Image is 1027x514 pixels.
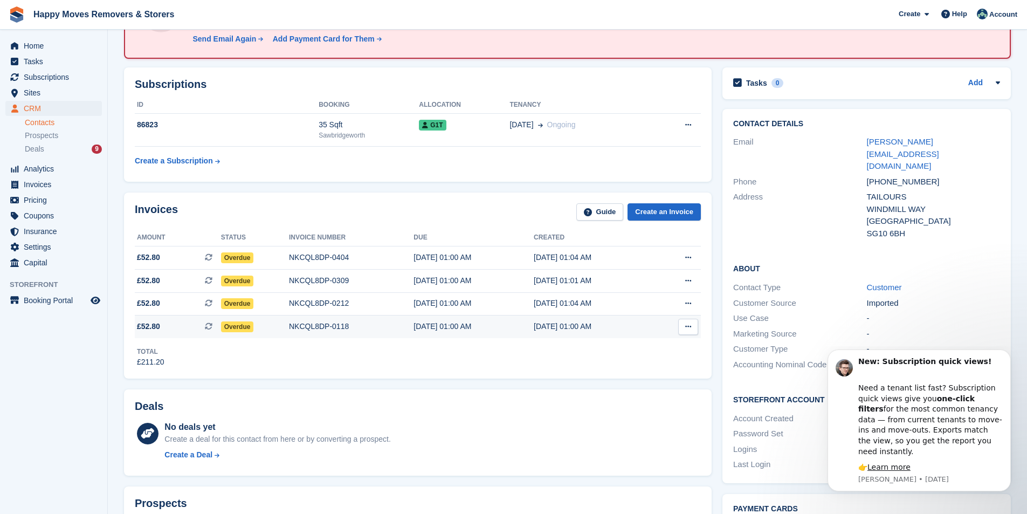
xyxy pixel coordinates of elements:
[5,293,102,308] a: menu
[534,321,654,332] div: [DATE] 01:00 AM
[733,443,866,456] div: Logins
[867,203,1000,216] div: WINDMILL WAY
[137,347,164,357] div: Total
[867,328,1000,340] div: -
[733,394,1000,405] h2: Storefront Account
[534,275,654,286] div: [DATE] 01:01 AM
[164,449,212,461] div: Create a Deal
[534,229,654,246] th: Created
[221,252,254,263] span: Overdue
[413,321,534,332] div: [DATE] 01:00 AM
[164,434,390,445] div: Create a deal for this contact from here or by converting a prospect.
[419,120,446,131] span: G1T
[5,38,102,53] a: menu
[746,78,767,88] h2: Tasks
[135,119,319,131] div: 86823
[24,85,88,100] span: Sites
[24,239,88,255] span: Settings
[24,161,88,176] span: Analytics
[952,9,967,19] span: Help
[24,224,88,239] span: Insurance
[192,33,256,45] div: Send Email Again
[733,328,866,340] div: Marketing Source
[867,343,1000,355] div: -
[164,449,390,461] a: Create a Deal
[733,359,866,371] div: Accounting Nominal Code
[733,458,866,471] div: Last Login
[164,421,390,434] div: No deals yet
[221,321,254,332] span: Overdue
[547,120,576,129] span: Ongoing
[221,229,289,246] th: Status
[867,312,1000,325] div: -
[137,298,160,309] span: £52.80
[24,101,88,116] span: CRM
[5,177,102,192] a: menu
[733,120,1000,128] h2: Contact Details
[733,505,1000,513] h2: Payment cards
[977,9,988,19] img: Admin
[135,97,319,114] th: ID
[733,413,866,425] div: Account Created
[289,252,413,263] div: NKCQL8DP-0404
[5,54,102,69] a: menu
[289,275,413,286] div: NKCQL8DP-0309
[733,428,866,440] div: Password Set
[5,224,102,239] a: menu
[771,78,784,88] div: 0
[733,297,866,310] div: Customer Source
[5,255,102,270] a: menu
[867,297,1000,310] div: Imported
[733,282,866,294] div: Contact Type
[24,208,88,223] span: Coupons
[733,312,866,325] div: Use Case
[5,70,102,85] a: menu
[576,203,624,221] a: Guide
[5,239,102,255] a: menu
[135,155,213,167] div: Create a Subscription
[413,229,534,246] th: Due
[25,144,44,154] span: Deals
[24,293,88,308] span: Booking Portal
[289,298,413,309] div: NKCQL8DP-0212
[135,229,221,246] th: Amount
[319,119,419,131] div: 35 Sqft
[319,131,419,140] div: Sawbridgeworth
[5,193,102,208] a: menu
[413,298,534,309] div: [DATE] 01:00 AM
[733,191,866,239] div: Address
[867,137,939,170] a: [PERSON_NAME][EMAIL_ADDRESS][DOMAIN_NAME]
[135,497,187,510] h2: Prospects
[24,54,88,69] span: Tasks
[867,283,902,292] a: Customer
[899,9,920,19] span: Create
[5,161,102,176] a: menu
[867,176,1000,188] div: [PHONE_NUMBER]
[10,279,107,290] span: Storefront
[419,97,509,114] th: Allocation
[221,276,254,286] span: Overdue
[25,118,102,128] a: Contacts
[135,400,163,413] h2: Deals
[5,208,102,223] a: menu
[867,228,1000,240] div: SG10 6BH
[628,203,701,221] a: Create an Invoice
[268,33,383,45] a: Add Payment Card for Them
[289,321,413,332] div: NKCQL8DP-0118
[319,97,419,114] th: Booking
[413,252,534,263] div: [DATE] 01:00 AM
[24,70,88,85] span: Subscriptions
[24,255,88,270] span: Capital
[989,9,1017,20] span: Account
[137,252,160,263] span: £52.80
[25,130,102,141] a: Prospects
[733,136,866,173] div: Email
[509,97,652,114] th: Tenancy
